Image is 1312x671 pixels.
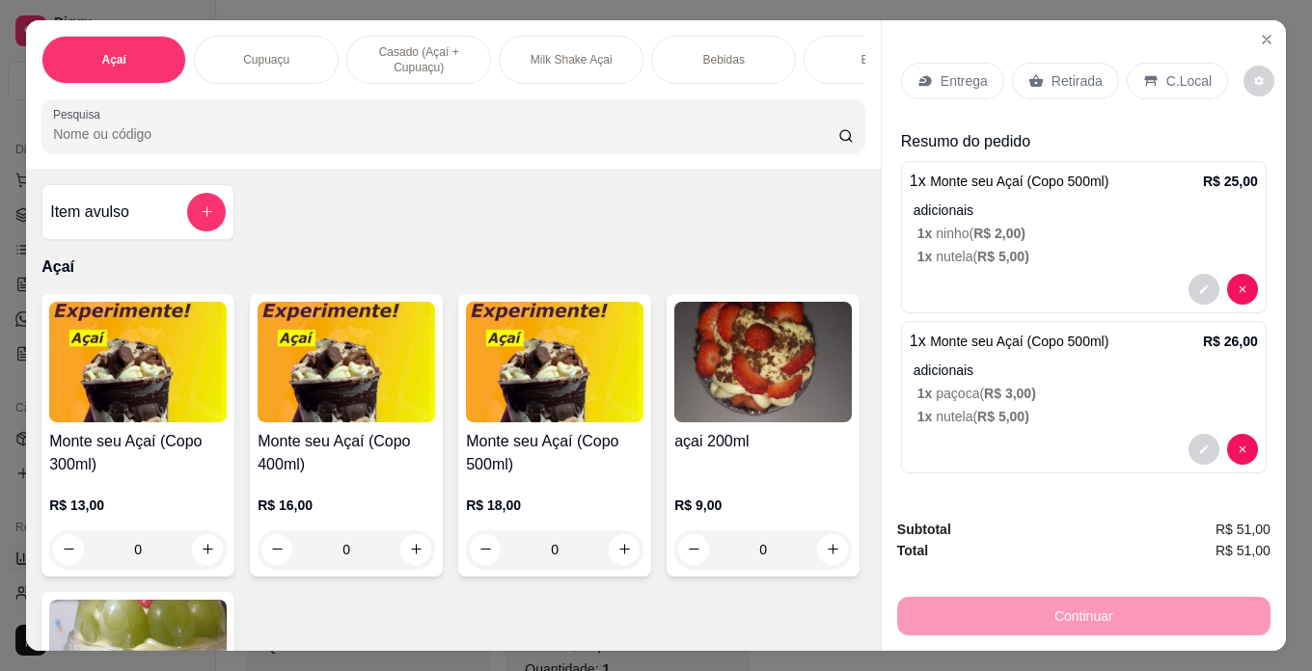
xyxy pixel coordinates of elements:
p: 1 x [910,170,1109,193]
p: R$ 25,00 [1203,172,1258,191]
p: R$ 13,00 [49,496,227,515]
p: nutela ( [917,407,1258,426]
p: R$ 9,00 [674,496,852,515]
img: product-image [49,302,227,422]
span: 1 x [917,249,936,264]
h4: Monte seu Açaí (Copo 500ml) [466,430,643,476]
span: 1 x [917,409,936,424]
span: R$ 5,00 ) [977,409,1029,424]
p: Entrega [941,71,988,91]
span: R$ 51,00 [1216,519,1271,540]
p: 1 x [910,330,1109,353]
button: decrease-product-quantity [1244,66,1274,96]
span: R$ 3,00 ) [984,386,1036,401]
p: ninho ( [917,224,1258,243]
p: Casado (Açaí + Cupuaçu) [363,44,475,75]
p: paçoca ( [917,384,1258,403]
strong: Total [897,543,928,558]
h4: açai 200ml [674,430,852,453]
p: C.Local [1166,71,1212,91]
p: Retirada [1052,71,1103,91]
p: R$ 16,00 [258,496,435,515]
p: Bebidas [703,52,745,67]
button: Close [1251,24,1282,55]
span: Monte seu Açaí (Copo 500ml) [930,334,1108,349]
button: decrease-product-quantity [1189,274,1219,305]
p: R$ 26,00 [1203,332,1258,351]
p: adicionais [914,361,1258,380]
p: Milk Shake Açai [531,52,613,67]
p: adicionais [914,201,1258,220]
p: Barca [861,52,891,67]
span: Monte seu Açaí (Copo 500ml) [930,174,1108,189]
button: decrease-product-quantity [1189,434,1219,465]
img: product-image [674,302,852,422]
span: R$ 2,00 ) [973,226,1025,241]
span: R$ 51,00 [1216,540,1271,561]
button: decrease-product-quantity [1227,434,1258,465]
p: Açaí [41,255,865,279]
strong: Subtotal [897,522,951,537]
img: product-image [466,302,643,422]
img: product-image [258,302,435,422]
p: Açaí [102,52,126,67]
button: decrease-product-quantity [1227,274,1258,305]
span: 1 x [917,386,936,401]
h4: Monte seu Açaí (Copo 400ml) [258,430,435,476]
label: Pesquisa [53,106,107,122]
p: Cupuaçu [243,52,289,67]
h4: Item avulso [50,201,129,224]
button: add-separate-item [187,193,226,231]
h4: Monte seu Açaí (Copo 300ml) [49,430,227,476]
span: R$ 5,00 ) [977,249,1029,264]
p: Resumo do pedido [901,130,1267,153]
span: 1 x [917,226,936,241]
p: nutela ( [917,247,1258,266]
p: R$ 18,00 [466,496,643,515]
input: Pesquisa [53,124,838,144]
